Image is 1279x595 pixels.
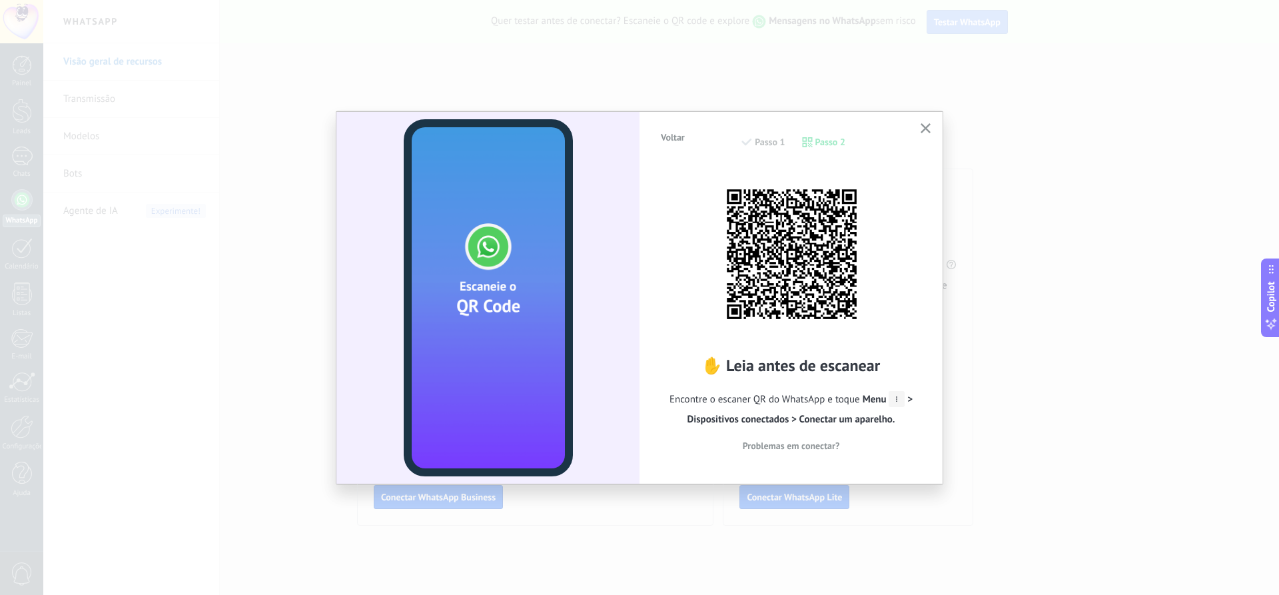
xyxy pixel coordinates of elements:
button: Problemas em conectar? [659,436,923,456]
span: Encontre o escaner QR do WhatsApp e toque [659,390,923,430]
span: > Dispositivos conectados > Conectar um aparelho. [687,393,913,426]
button: Voltar [655,127,691,147]
h2: ✋ Leia antes de escanear [659,355,923,376]
img: kMKUXrmhmUQAAAABJRU5ErkJggg== [718,181,865,327]
span: Menu [863,393,905,406]
span: Copilot [1264,281,1278,312]
span: Voltar [661,133,685,142]
span: Problemas em conectar? [743,441,840,450]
